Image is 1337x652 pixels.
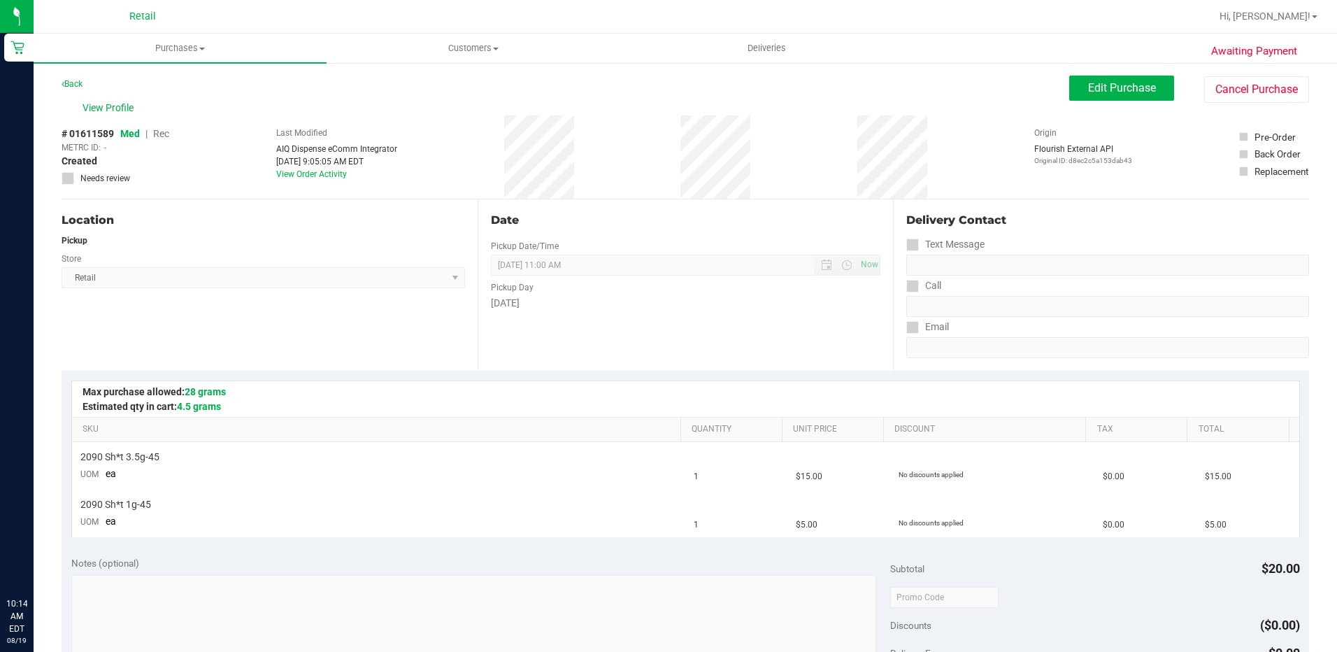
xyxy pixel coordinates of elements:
[62,212,465,229] div: Location
[276,127,327,139] label: Last Modified
[1220,10,1310,22] span: Hi, [PERSON_NAME]!
[491,240,559,253] label: Pickup Date/Time
[83,401,221,412] span: Estimated qty in cart:
[796,470,822,483] span: $15.00
[1199,424,1283,435] a: Total
[145,128,148,139] span: |
[1211,43,1297,59] span: Awaiting Payment
[177,401,221,412] span: 4.5 grams
[327,42,619,55] span: Customers
[14,540,56,582] iframe: Resource center
[153,128,169,139] span: Rec
[80,469,99,479] span: UOM
[906,276,941,296] label: Call
[692,424,776,435] a: Quantity
[899,519,964,527] span: No discounts applied
[694,470,699,483] span: 1
[906,234,985,255] label: Text Message
[894,424,1080,435] a: Discount
[83,424,675,435] a: SKU
[890,613,931,638] span: Discounts
[276,155,397,168] div: [DATE] 9:05:05 AM EDT
[1254,164,1308,178] div: Replacement
[327,34,620,63] a: Customers
[34,34,327,63] a: Purchases
[62,127,114,141] span: # 01611589
[106,468,116,479] span: ea
[1034,143,1132,166] div: Flourish External API
[276,169,347,179] a: View Order Activity
[106,516,116,527] span: ea
[890,563,924,574] span: Subtotal
[62,141,101,154] span: METRC ID:
[1204,76,1309,103] button: Cancel Purchase
[71,558,139,569] span: Notes (optional)
[906,317,949,337] label: Email
[729,42,805,55] span: Deliveries
[906,296,1309,317] input: Format: (999) 999-9999
[276,143,397,155] div: AIQ Dispense eComm Integrator
[796,518,817,532] span: $5.00
[1254,147,1301,161] div: Back Order
[120,128,140,139] span: Med
[899,471,964,479] span: No discounts applied
[10,41,24,55] inline-svg: Retail
[890,587,999,608] input: Promo Code
[62,154,97,169] span: Created
[80,451,159,464] span: 2090 Sh*t 3.5g-45
[694,518,699,532] span: 1
[793,424,878,435] a: Unit Price
[1103,518,1124,532] span: $0.00
[491,281,534,294] label: Pickup Day
[34,42,327,55] span: Purchases
[906,255,1309,276] input: Format: (999) 999-9999
[1088,81,1156,94] span: Edit Purchase
[62,236,87,246] strong: Pickup
[41,538,58,555] iframe: Resource center unread badge
[1034,127,1057,139] label: Origin
[620,34,913,63] a: Deliveries
[83,386,226,397] span: Max purchase allowed:
[906,212,1309,229] div: Delivery Contact
[80,172,130,185] span: Needs review
[62,79,83,89] a: Back
[6,597,27,635] p: 10:14 AM EDT
[491,212,881,229] div: Date
[1205,470,1231,483] span: $15.00
[491,296,881,311] div: [DATE]
[185,386,226,397] span: 28 grams
[1205,518,1227,532] span: $5.00
[1097,424,1182,435] a: Tax
[6,635,27,646] p: 08/19
[1254,130,1296,144] div: Pre-Order
[80,498,151,511] span: 2090 Sh*t 1g-45
[1034,155,1132,166] p: Original ID: d8ec2c5a153dab43
[1261,561,1300,576] span: $20.00
[129,10,156,22] span: Retail
[62,253,81,265] label: Store
[1103,470,1124,483] span: $0.00
[83,101,138,115] span: View Profile
[1260,618,1300,632] span: ($0.00)
[104,141,106,154] span: -
[1069,76,1174,101] button: Edit Purchase
[80,517,99,527] span: UOM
